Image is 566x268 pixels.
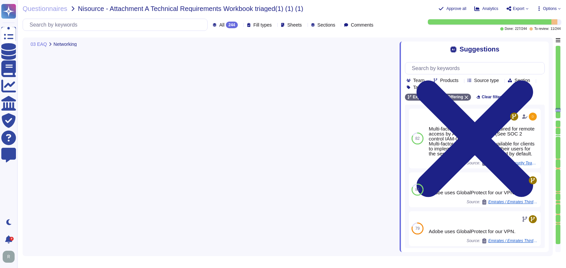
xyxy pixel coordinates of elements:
[318,23,335,27] span: Sections
[543,7,557,11] span: Options
[415,226,420,230] span: 79
[474,6,498,11] button: Analytics
[23,5,67,12] span: Questionnaires
[415,188,420,192] span: 81
[1,249,19,264] button: user
[515,27,527,31] span: 227 / 244
[467,238,538,243] span: Source:
[226,22,238,28] div: 244
[26,19,207,31] input: Search by keywords
[31,42,47,46] span: 03 EAQ
[351,23,373,27] span: Comments
[429,229,538,234] div: Adobe uses GlobalProtect for our VPN.
[482,7,498,11] span: Analytics
[534,27,549,31] span: To review:
[550,27,561,31] span: 11 / 244
[505,27,514,31] span: Done:
[529,113,537,121] img: user
[513,7,524,11] span: Export
[287,23,302,27] span: Sheets
[219,23,225,27] span: All
[3,251,15,263] img: user
[253,23,272,27] span: Fill types
[10,237,14,241] div: 9
[446,7,466,11] span: Approve all
[488,239,538,243] span: Emirates / Emirates Third party Risk Assessment Questionnaire
[438,6,466,11] button: Approve all
[415,136,420,140] span: 82
[409,62,544,74] input: Search by keywords
[53,42,77,46] span: Networking
[78,5,303,12] span: Nisource - Attachment A Technical Requirements Workbook triaged(1) (1) (1)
